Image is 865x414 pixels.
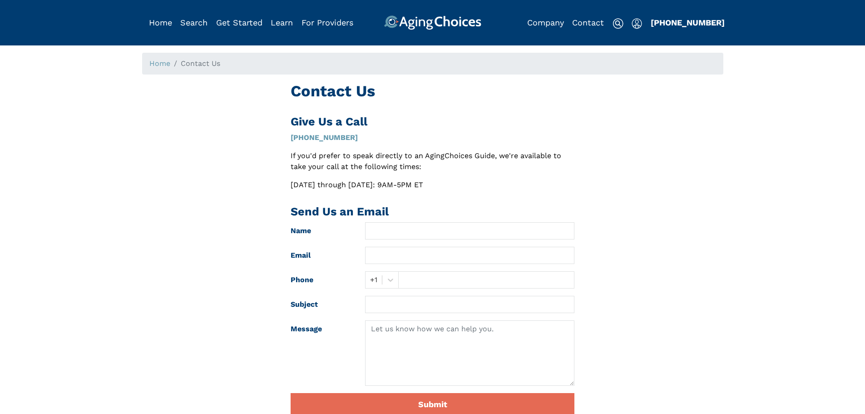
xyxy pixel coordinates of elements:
nav: breadcrumb [142,53,723,75]
label: Subject [284,296,358,313]
p: If you'd prefer to speak directly to an AgingChoices Guide, we're available to take your call at ... [291,150,574,172]
h2: Send Us an Email [291,205,574,219]
a: [PHONE_NUMBER] [651,18,725,27]
a: Home [149,59,170,68]
label: Message [284,320,358,386]
a: Learn [271,18,293,27]
a: For Providers [302,18,353,27]
label: Name [284,222,358,239]
a: Search [180,18,208,27]
a: [PHONE_NUMBER] [291,133,358,142]
img: user-icon.svg [632,18,642,29]
img: AgingChoices [384,15,481,30]
h2: Give Us a Call [291,115,574,129]
span: Contact Us [181,59,220,68]
div: Popover trigger [180,15,208,30]
a: Contact [572,18,604,27]
label: Phone [284,271,358,289]
a: Company [527,18,564,27]
div: Popover trigger [632,15,642,30]
p: [DATE] through [DATE]: 9AM-5PM ET [291,180,574,190]
label: Email [284,247,358,264]
h1: Contact Us [291,82,574,100]
a: Home [149,18,172,27]
a: Get Started [216,18,262,27]
img: search-icon.svg [613,18,623,29]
